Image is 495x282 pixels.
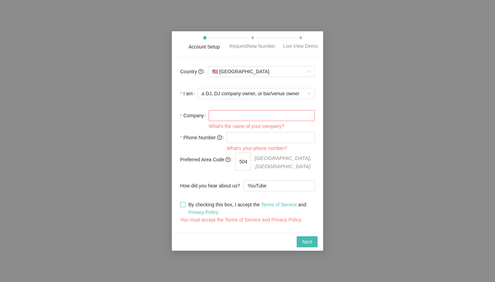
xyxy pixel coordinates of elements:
span: question-circle [198,69,203,74]
span: question-circle [225,157,230,162]
span: [GEOGRAPHIC_DATA], [GEOGRAPHIC_DATA] [251,153,315,171]
span: Country [180,68,203,75]
span: a DJ, DJ company owner, or bar/venue owner [202,88,311,99]
label: Company [180,109,209,122]
div: Live View Demo [283,42,318,50]
span: Preferred Area Code [180,156,230,163]
input: Company [209,110,315,121]
span: question-circle [217,135,222,140]
span: By checking this box, I accept the and [186,201,315,216]
a: Terms of Service [261,202,297,207]
span: 🇺🇸 [212,69,218,74]
div: You must accept the Terms of Service and Privacy Policy [180,216,315,224]
input: How did you hear about us? [243,180,315,191]
div: Account Setup [188,43,220,51]
div: RequestNow Number [229,42,275,50]
div: What's your phone number? [227,144,315,152]
label: How did you hear about us? [180,179,243,193]
div: What's the name of your company? [209,122,315,130]
span: Phone Number [183,134,222,141]
a: Privacy Policy [188,209,218,215]
span: [GEOGRAPHIC_DATA] [212,66,311,77]
button: Next [297,236,318,247]
label: I am [180,87,198,100]
span: Next [302,238,312,246]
